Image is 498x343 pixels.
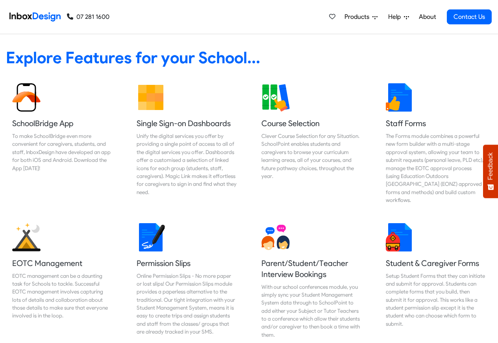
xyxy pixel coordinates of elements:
a: Single Sign-on Dashboards Unify the digital services you offer by providing a single point of acc... [130,77,243,211]
div: With our school conferences module, you simply sync your Student Management System data through t... [261,283,361,339]
span: Feedback [487,152,494,180]
h5: SchoolBridge App [12,118,112,129]
img: 2022_01_13_icon_grid.svg [137,83,165,112]
span: Products [344,12,372,22]
h5: EOTC Management [12,258,112,269]
h5: Course Selection [261,118,361,129]
heading: Explore Features for your School... [6,48,492,68]
img: 2022_01_13_icon_student_form.svg [386,223,414,251]
a: Course Selection Clever Course Selection for any Situation. SchoolPoint enables students and care... [255,77,368,211]
a: About [417,9,438,25]
img: 2022_01_13_icon_course_selection.svg [261,83,290,112]
a: Contact Us [447,9,492,24]
a: SchoolBridge App To make SchoolBridge even more convenient for caregivers, students, and staff, I... [6,77,118,211]
div: To make SchoolBridge even more convenient for caregivers, students, and staff, InboxDesign have d... [12,132,112,172]
h5: Staff Forms [386,118,486,129]
a: Help [385,9,412,25]
a: Products [341,9,381,25]
h5: Single Sign-on Dashboards [137,118,237,129]
img: 2022_01_13_icon_thumbsup.svg [386,83,414,112]
div: Clever Course Selection for any Situation. SchoolPoint enables students and caregivers to browse ... [261,132,361,180]
span: Help [388,12,404,22]
a: Staff Forms The Forms module combines a powerful new form builder with a multi-stage approval sys... [380,77,492,211]
img: 2022_01_13_icon_conversation.svg [261,223,290,251]
a: 07 281 1600 [67,12,109,22]
img: 2022_01_18_icon_signature.svg [137,223,165,251]
div: Online Permission Slips - No more paper or lost slips! ​Our Permission Slips module provides a pa... [137,272,237,336]
div: Setup Student Forms that they can initiate and submit for approval. Students can complete forms t... [386,272,486,328]
img: 2022_01_13_icon_sb_app.svg [12,83,41,112]
img: 2022_01_25_icon_eonz.svg [12,223,41,251]
h5: Student & Caregiver Forms [386,258,486,269]
div: EOTC management can be a daunting task for Schools to tackle. Successful EOTC management involves... [12,272,112,320]
h5: Parent/Student/Teacher Interview Bookings [261,258,361,280]
div: Unify the digital services you offer by providing a single point of access to all of the digital ... [137,132,237,196]
h5: Permission Slips [137,258,237,269]
button: Feedback - Show survey [483,145,498,198]
div: The Forms module combines a powerful new form builder with a multi-stage approval system, allowin... [386,132,486,204]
